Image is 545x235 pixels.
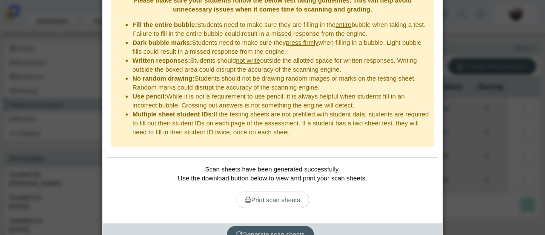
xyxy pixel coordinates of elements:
b: Fill the entire bubble: [132,21,197,28]
b: Multiple sheet student IDs: [132,110,214,118]
span: Print scan sheets [245,196,300,203]
div: Scan sheets have been generated successfully. Use the download button below to view and print you... [107,165,438,217]
u: entire [336,21,352,28]
u: not write [236,57,260,64]
li: Students should outside the allotted space for written responses. Writing outside the boxed area ... [132,56,430,74]
b: Use pencil: [132,93,166,100]
li: Students need to make sure they when filling in a bubble. Light bubble fills could result in a mi... [132,38,430,56]
b: Dark bubble marks: [132,39,192,46]
li: While it is not a requirement to use pencil, it is always helpful when students fill in an incorr... [132,92,430,110]
b: Written responses: [132,57,190,64]
b: No random drawing: [132,75,195,82]
li: If the testing sheets are not prefilled with student data, students are required to fill out thei... [132,110,430,136]
u: press firmly [286,39,318,46]
li: Students should not be drawing random images or marks on the testing sheet. Random marks could di... [132,74,430,92]
a: Print scan sheets [236,191,309,208]
li: Students need to make sure they are filling in the bubble when taking a test. Failure to fill in ... [132,20,430,38]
